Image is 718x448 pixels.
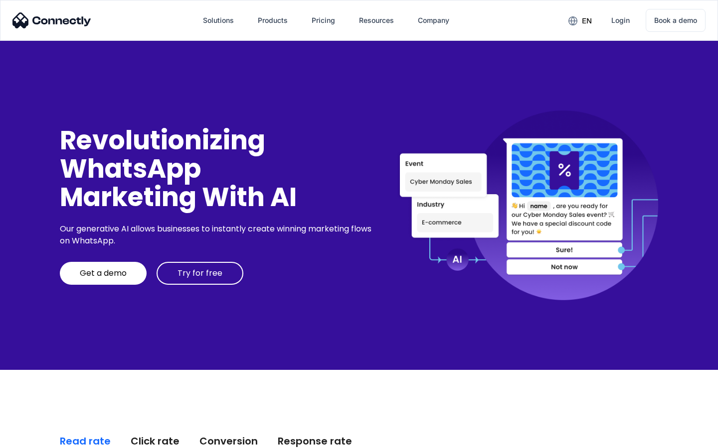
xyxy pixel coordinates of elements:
div: Our generative AI allows businesses to instantly create winning marketing flows on WhatsApp. [60,223,375,247]
a: Get a demo [60,262,147,285]
div: Try for free [178,268,222,278]
div: Conversion [199,434,258,448]
div: Response rate [278,434,352,448]
div: Pricing [312,13,335,27]
ul: Language list [20,431,60,445]
div: Login [611,13,630,27]
a: Try for free [157,262,243,285]
a: Login [603,8,638,32]
div: Read rate [60,434,111,448]
img: Connectly Logo [12,12,91,28]
div: Resources [359,13,394,27]
a: Pricing [304,8,343,32]
aside: Language selected: English [10,431,60,445]
div: Get a demo [80,268,127,278]
div: Revolutionizing WhatsApp Marketing With AI [60,126,375,212]
div: Click rate [131,434,179,448]
div: Products [258,13,288,27]
div: en [582,14,592,28]
div: Company [418,13,449,27]
a: Book a demo [646,9,706,32]
div: Solutions [203,13,234,27]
